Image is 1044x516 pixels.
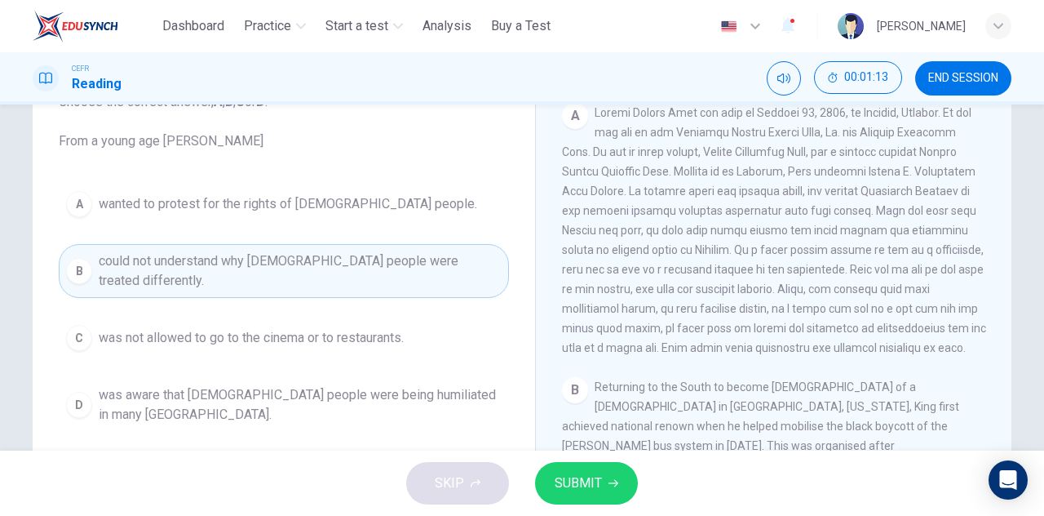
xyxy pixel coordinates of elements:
div: A [562,103,588,129]
span: Practice [244,16,291,36]
span: wanted to protest for the rights of [DEMOGRAPHIC_DATA] people. [99,194,477,214]
button: Cwas not allowed to go to the cinema or to restaurants. [59,318,509,358]
span: Dashboard [162,16,224,36]
div: [PERSON_NAME] [877,16,966,36]
span: could not understand why [DEMOGRAPHIC_DATA] people were treated differently. [99,251,502,291]
span: Start a test [325,16,388,36]
button: SUBMIT [535,462,638,505]
button: Awanted to protest for the rights of [DEMOGRAPHIC_DATA] people. [59,184,509,225]
span: was aware that [DEMOGRAPHIC_DATA] people were being humiliated in many [GEOGRAPHIC_DATA]. [99,385,502,425]
button: Start a test [319,11,409,41]
button: END SESSION [915,61,1011,96]
a: ELTC logo [33,10,156,42]
button: Dwas aware that [DEMOGRAPHIC_DATA] people were being humiliated in many [GEOGRAPHIC_DATA]. [59,378,509,432]
span: was not allowed to go to the cinema or to restaurants. [99,328,404,348]
button: Practice [237,11,312,41]
img: en [719,20,739,33]
div: C [66,325,92,351]
span: Buy a Test [491,16,551,36]
span: CEFR [72,63,89,74]
span: 00:01:13 [844,71,888,84]
span: Choose the correct answer, , , or . From a young age [PERSON_NAME] [59,92,509,151]
img: ELTC logo [33,10,118,42]
button: Analysis [416,11,478,41]
button: Bcould not understand why [DEMOGRAPHIC_DATA] people were treated differently. [59,244,509,298]
div: D [66,392,92,418]
img: Profile picture [838,13,864,39]
span: SUBMIT [555,472,602,495]
span: Analysis [422,16,471,36]
h1: Reading [72,74,122,94]
div: Mute [767,61,801,96]
button: Dashboard [156,11,231,41]
span: Loremi Dolors Amet con adip el Seddoei 93, 2806, te Incidid, Utlabor. Et dol mag ali en adm Venia... [562,106,986,354]
button: 00:01:13 [814,61,902,94]
div: A [66,191,92,217]
div: Open Intercom Messenger [989,460,1028,500]
div: Hide [814,61,902,96]
div: B [66,258,92,284]
span: END SESSION [928,72,998,85]
div: B [562,377,588,403]
button: Buy a Test [484,11,557,41]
